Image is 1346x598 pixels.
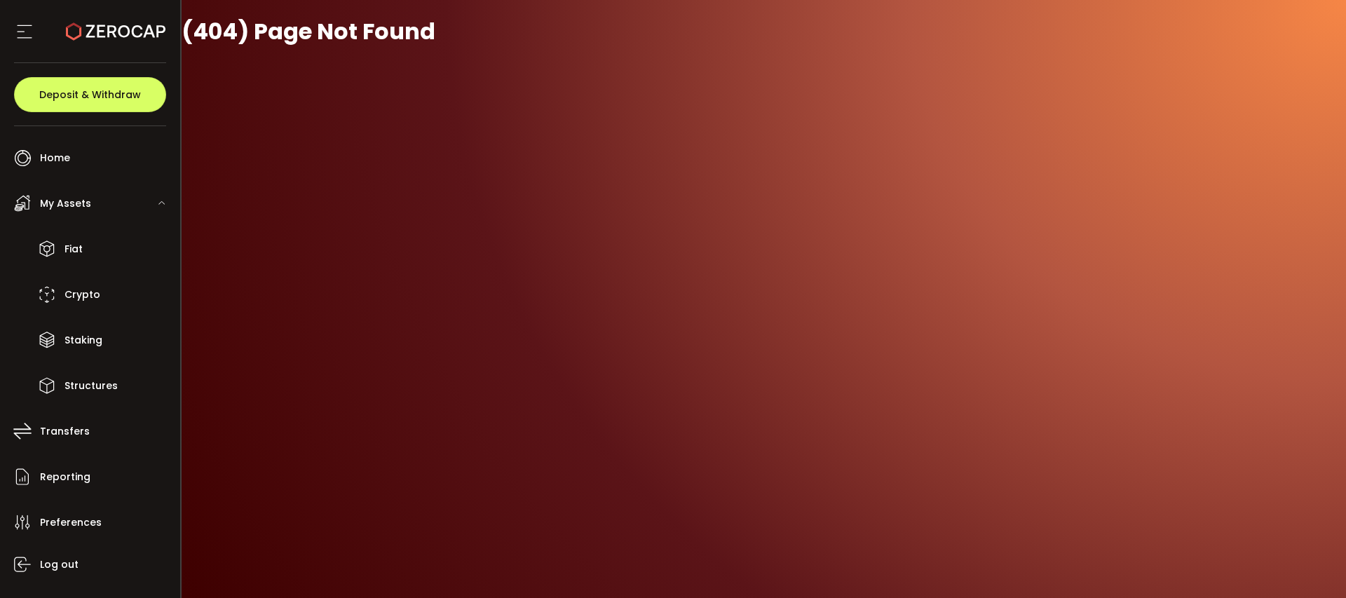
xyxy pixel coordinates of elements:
[40,512,102,533] span: Preferences
[64,330,102,351] span: Staking
[40,193,91,214] span: My Assets
[40,421,90,442] span: Transfers
[14,77,166,112] button: Deposit & Withdraw
[182,15,435,48] h1: (404) Page Not Found
[40,467,90,487] span: Reporting
[39,90,141,100] span: Deposit & Withdraw
[40,148,70,168] span: Home
[40,555,79,575] span: Log out
[64,285,100,305] span: Crypto
[64,239,83,259] span: Fiat
[64,376,118,396] span: Structures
